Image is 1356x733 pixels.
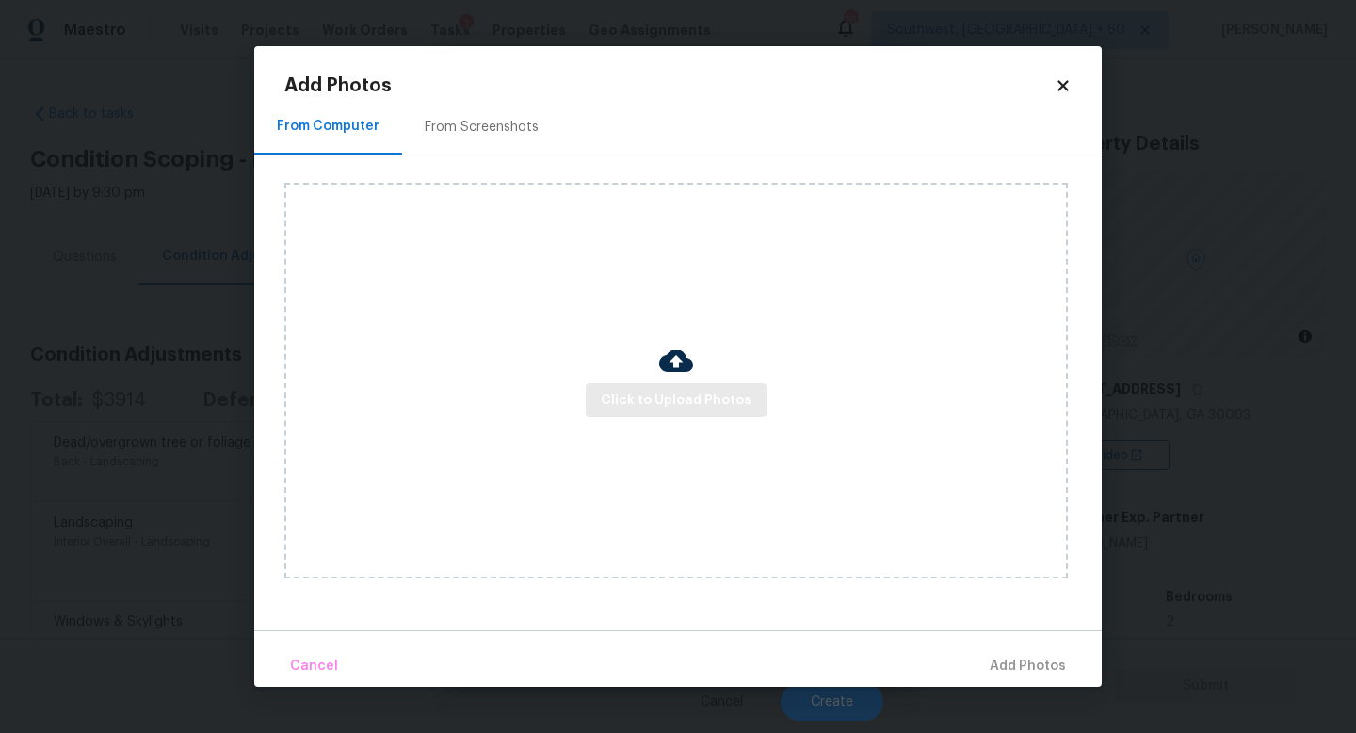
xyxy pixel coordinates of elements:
[277,117,379,136] div: From Computer
[659,344,693,378] img: Cloud Upload Icon
[425,118,539,137] div: From Screenshots
[290,655,338,678] span: Cancel
[284,76,1055,95] h2: Add Photos
[601,389,751,413] span: Click to Upload Photos
[586,383,767,418] button: Click to Upload Photos
[282,646,346,687] button: Cancel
